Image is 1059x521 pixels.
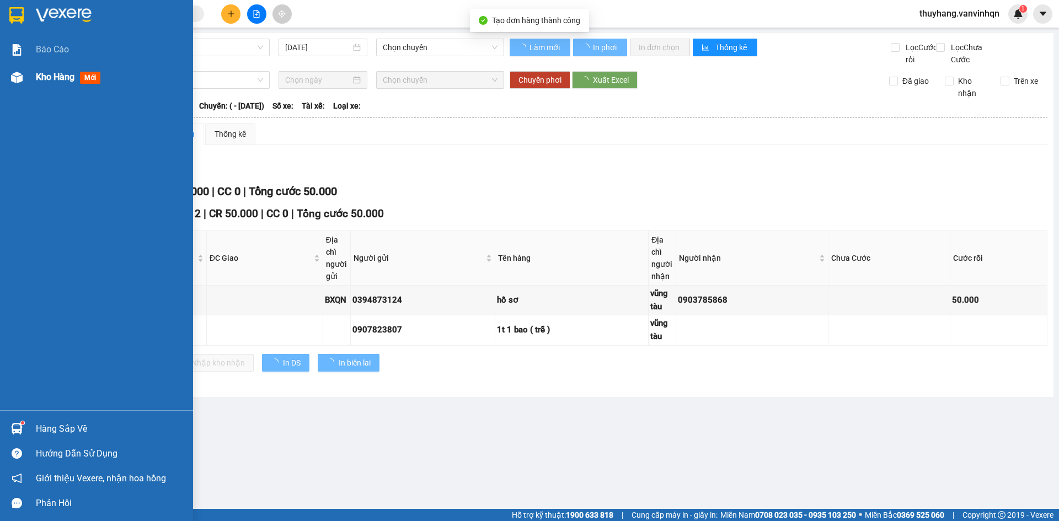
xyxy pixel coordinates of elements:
span: Số xe: [272,100,293,112]
sup: 1 [21,421,24,425]
strong: 0369 525 060 [897,511,944,519]
span: Tạo đơn hàng thành công [492,16,580,25]
div: 50.000 [952,294,1045,307]
button: caret-down [1033,4,1052,24]
span: bar-chart [702,44,711,52]
span: | [291,207,294,220]
span: copyright [998,511,1005,519]
span: message [12,498,22,508]
span: | [953,509,954,521]
strong: 1900 633 818 [566,511,613,519]
span: loading [582,44,591,51]
button: In phơi [573,39,627,56]
span: Lọc Cước rồi [901,41,939,66]
span: Giới thiệu Vexere, nhận hoa hồng [36,471,166,485]
span: ⚪️ [859,513,862,517]
div: Thống kê [215,128,246,140]
button: file-add [247,4,266,24]
div: Hướng dẫn sử dụng [36,445,185,462]
div: vũng tàu [650,287,674,313]
button: plus [221,4,240,24]
span: mới [80,72,100,84]
button: In DS [262,354,309,372]
span: | [212,185,215,198]
div: 1t 1 bao ( trễ ) [497,324,646,337]
span: ĐC Giao [210,252,312,264]
span: Chuyến: ( - [DATE]) [199,100,264,112]
img: logo-vxr [9,7,24,24]
strong: 0708 023 035 - 0935 103 250 [755,511,856,519]
span: loading [327,358,339,366]
span: In DS [283,357,301,369]
div: Địa chỉ người nhận [651,234,673,282]
span: Người nhận [679,252,817,264]
img: icon-new-feature [1013,9,1023,19]
button: In biên lai [318,354,379,372]
span: aim [278,10,286,18]
span: Đã giao [898,75,933,87]
span: CC 0 [217,185,240,198]
span: Tổng cước 50.000 [297,207,384,220]
div: 0907823807 [352,324,493,337]
span: question-circle [12,448,22,459]
span: caret-down [1038,9,1048,19]
span: | [204,207,206,220]
img: warehouse-icon [11,423,23,434]
span: 1 [1021,5,1025,13]
span: SL 2 [180,207,201,220]
th: Cước rồi [950,231,1047,286]
button: Chuyển phơi [510,71,570,89]
span: CC 0 [266,207,288,220]
span: CR 50.000 [209,207,258,220]
span: | [261,207,264,220]
span: | [243,185,246,198]
span: check-circle [479,16,488,25]
div: Địa chỉ người gửi [326,234,347,282]
div: BXQN [325,294,349,307]
button: In đơn chọn [630,39,690,56]
sup: 1 [1019,5,1027,13]
button: bar-chartThống kê [693,39,757,56]
div: 0903785868 [678,294,826,307]
span: plus [227,10,235,18]
img: warehouse-icon [11,72,23,83]
span: Tài xế: [302,100,325,112]
input: Chọn ngày [285,74,351,86]
span: Cung cấp máy in - giấy in: [632,509,718,521]
span: In phơi [593,41,618,53]
span: Báo cáo [36,42,69,56]
span: loading [271,358,283,366]
span: loading [581,76,593,84]
button: Nhập kho nhận [170,354,254,372]
span: thuyhang.vanvinhqn [911,7,1008,20]
span: In biên lai [339,357,371,369]
span: Loại xe: [333,100,361,112]
span: loading [518,44,528,51]
span: Lọc Chưa Cước [946,41,1003,66]
button: Xuất Excel [572,71,638,89]
span: Kho nhận [954,75,992,99]
div: Hàng sắp về [36,421,185,437]
span: Thống kê [715,41,748,53]
span: Làm mới [529,41,561,53]
span: Người gửi [354,252,484,264]
span: Kho hàng [36,72,74,82]
button: aim [272,4,292,24]
div: vũng tàu [650,317,674,343]
button: Làm mới [510,39,570,56]
span: Miền Bắc [865,509,944,521]
span: Xuất Excel [593,74,629,86]
div: hồ sơ [497,294,646,307]
span: | [622,509,623,521]
th: Chưa Cước [828,231,951,286]
span: Miền Nam [720,509,856,521]
div: 0394873124 [352,294,493,307]
span: notification [12,473,22,484]
img: solution-icon [11,44,23,56]
span: Hỗ trợ kỹ thuật: [512,509,613,521]
div: Phản hồi [36,495,185,512]
span: Chọn chuyến [383,39,498,56]
th: Tên hàng [495,231,649,286]
span: Chọn chuyến [383,72,498,88]
span: Tổng cước 50.000 [249,185,337,198]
